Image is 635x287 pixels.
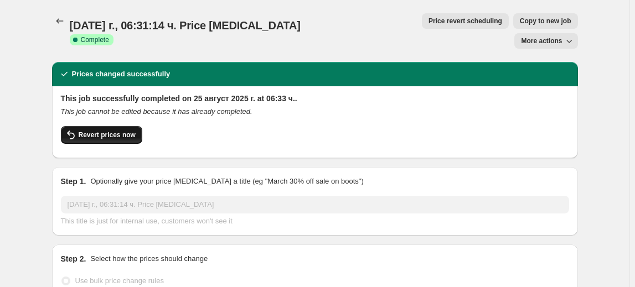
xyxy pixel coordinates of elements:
[90,253,208,264] p: Select how the prices should change
[61,217,233,225] span: This title is just for internal use, customers won't see it
[61,176,86,187] h2: Step 1.
[81,35,109,44] span: Complete
[422,13,509,29] button: Price revert scheduling
[513,13,578,29] button: Copy to new job
[90,176,363,187] p: Optionally give your price [MEDICAL_DATA] a title (eg "March 30% off sale on boots")
[520,17,571,25] span: Copy to new job
[514,33,577,49] button: More actions
[72,69,171,80] h2: Prices changed successfully
[61,196,569,213] input: 30% off holiday sale
[61,126,142,144] button: Revert prices now
[79,131,136,139] span: Revert prices now
[61,93,569,104] h2: This job successfully completed on 25 август 2025 г. at 06:33 ч..
[70,19,301,32] span: [DATE] г., 06:31:14 ч. Price [MEDICAL_DATA]
[61,253,86,264] h2: Step 2.
[75,276,164,285] span: Use bulk price change rules
[521,36,562,45] span: More actions
[61,107,252,116] i: This job cannot be edited because it has already completed.
[429,17,502,25] span: Price revert scheduling
[52,13,68,29] button: Price change jobs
